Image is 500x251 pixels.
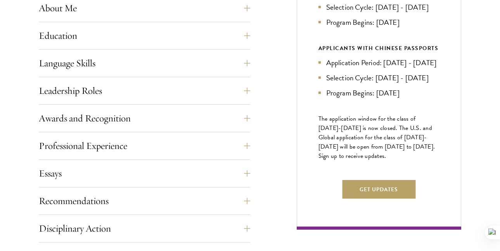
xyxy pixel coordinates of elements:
[39,81,250,100] button: Leadership Roles
[39,164,250,183] button: Essays
[342,180,415,199] button: Get Updates
[318,17,440,28] li: Program Begins: [DATE]
[318,43,440,53] div: APPLICANTS WITH CHINESE PASSPORTS
[39,109,250,128] button: Awards and Recognition
[318,87,440,99] li: Program Begins: [DATE]
[318,72,440,83] li: Selection Cycle: [DATE] - [DATE]
[39,219,250,238] button: Disciplinary Action
[318,114,435,161] span: The application window for the class of [DATE]-[DATE] is now closed. The U.S. and Global applicat...
[39,137,250,155] button: Professional Experience
[39,192,250,210] button: Recommendations
[318,2,440,13] li: Selection Cycle: [DATE] - [DATE]
[39,26,250,45] button: Education
[39,54,250,73] button: Language Skills
[318,57,440,68] li: Application Period: [DATE] - [DATE]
